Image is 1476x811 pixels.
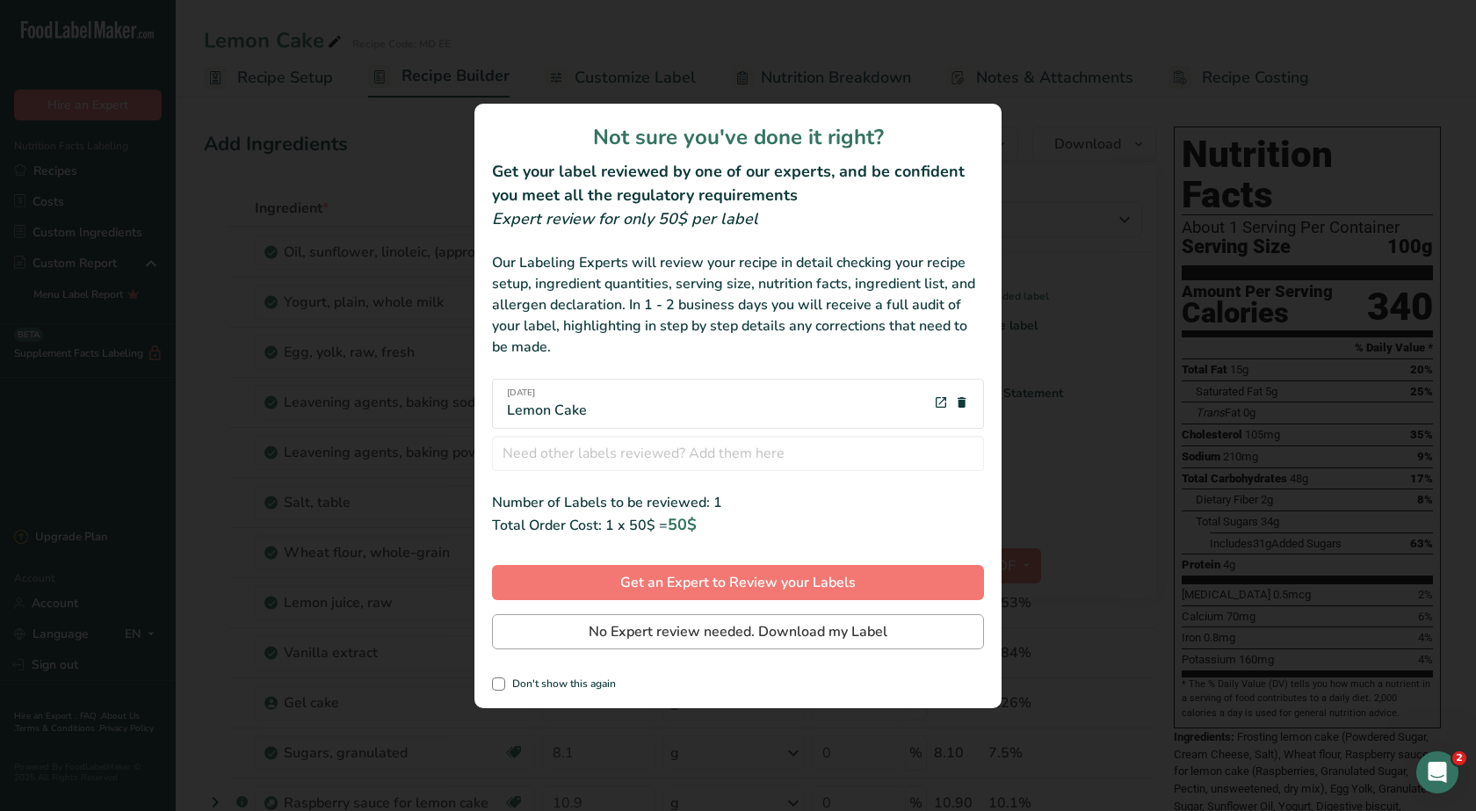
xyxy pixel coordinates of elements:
span: Get an Expert to Review your Labels [620,572,856,593]
span: Don't show this again [505,677,616,691]
div: Expert review for only 50$ per label [492,207,984,231]
span: [DATE] [507,387,587,400]
div: Total Order Cost: 1 x 50$ = [492,513,984,537]
span: 50$ [668,514,697,535]
iframe: Intercom live chat [1416,751,1458,793]
h2: Get your label reviewed by one of our experts, and be confident you meet all the regulatory requi... [492,160,984,207]
div: Lemon Cake [507,387,587,421]
div: Our Labeling Experts will review your recipe in detail checking your recipe setup, ingredient qua... [492,252,984,358]
input: Need other labels reviewed? Add them here [492,436,984,471]
div: Number of Labels to be reviewed: 1 [492,492,984,513]
button: Get an Expert to Review your Labels [492,565,984,600]
button: No Expert review needed. Download my Label [492,614,984,649]
h1: Not sure you've done it right? [492,121,984,153]
span: No Expert review needed. Download my Label [589,621,887,642]
span: 2 [1452,751,1466,765]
